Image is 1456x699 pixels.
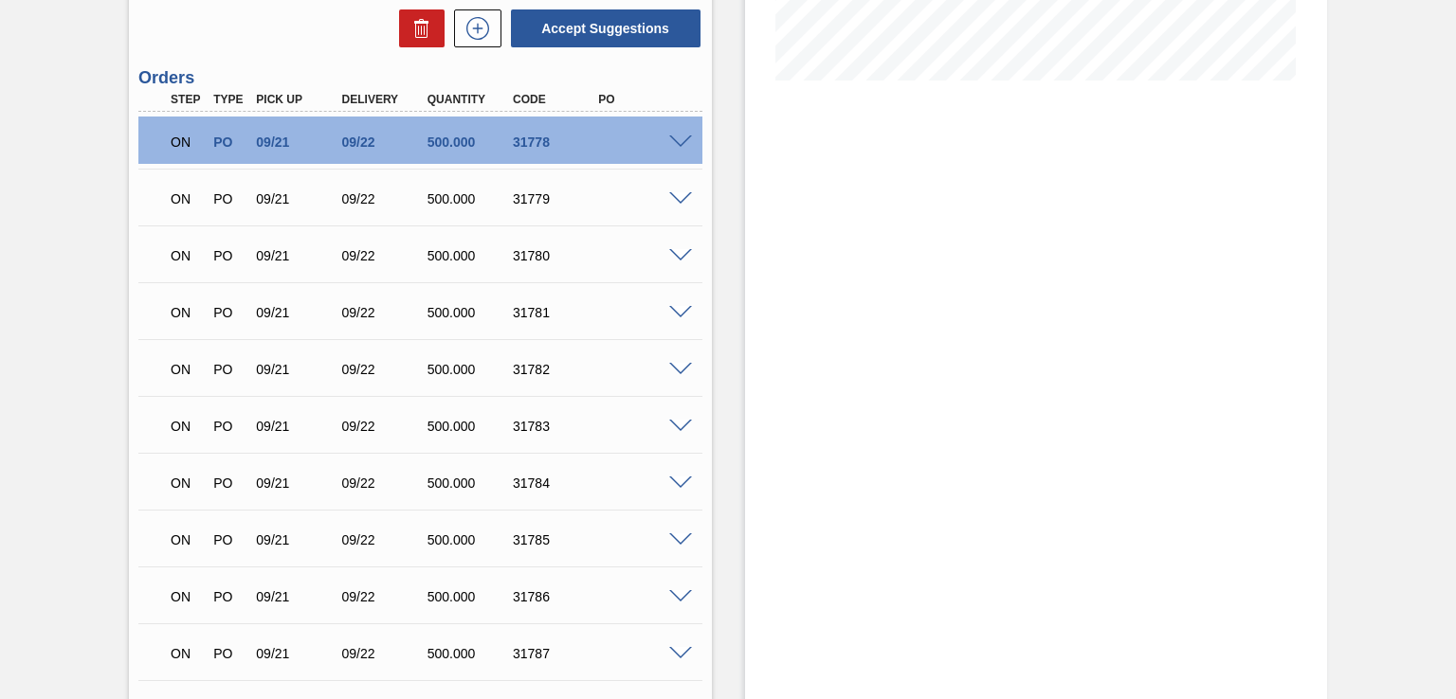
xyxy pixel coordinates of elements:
[138,68,701,88] h3: Orders
[337,362,431,377] div: 09/22/2025
[166,576,209,618] div: Negotiating Order
[166,178,209,220] div: Negotiating Order
[251,93,345,106] div: Pick up
[251,248,345,263] div: 09/21/2025
[171,305,204,320] p: ON
[171,646,204,661] p: ON
[508,191,602,206] div: 31779
[251,532,345,547] div: 09/21/2025
[209,475,251,491] div: Purchase order
[171,134,204,150] p: ON
[166,121,209,163] div: Negotiating Order
[251,475,345,491] div: 09/21/2025
[508,532,602,547] div: 31785
[166,93,209,106] div: Step
[251,305,345,320] div: 09/21/2025
[508,646,602,661] div: 31787
[171,419,204,434] p: ON
[337,475,431,491] div: 09/22/2025
[209,419,251,434] div: Purchase order
[171,191,204,206] p: ON
[209,532,251,547] div: Purchase order
[423,589,517,604] div: 500.000
[209,646,251,661] div: Purchase order
[171,589,204,604] p: ON
[251,589,345,604] div: 09/21/2025
[508,362,602,377] div: 31782
[423,362,517,377] div: 500.000
[593,93,687,106] div: PO
[166,462,209,504] div: Negotiating Order
[171,475,204,491] p: ON
[166,633,209,674] div: Negotiating Order
[209,248,251,263] div: Purchase order
[171,248,204,263] p: ON
[171,362,204,377] p: ON
[423,248,517,263] div: 500.000
[209,134,251,150] div: Purchase order
[337,191,431,206] div: 09/22/2025
[337,419,431,434] div: 09/22/2025
[251,134,345,150] div: 09/21/2025
[166,235,209,277] div: Negotiating Order
[166,349,209,390] div: Negotiating Order
[209,362,251,377] div: Purchase order
[251,646,345,661] div: 09/21/2025
[337,532,431,547] div: 09/22/2025
[423,475,517,491] div: 500.000
[251,362,345,377] div: 09/21/2025
[508,475,602,491] div: 31784
[209,93,251,106] div: Type
[337,248,431,263] div: 09/22/2025
[508,419,602,434] div: 31783
[166,292,209,333] div: Negotiating Order
[390,9,445,47] div: Delete Suggestions
[423,419,517,434] div: 500.000
[445,9,501,47] div: New suggestion
[508,589,602,604] div: 31786
[423,646,517,661] div: 500.000
[501,8,702,49] div: Accept Suggestions
[171,532,204,547] p: ON
[423,305,517,320] div: 500.000
[423,191,517,206] div: 500.000
[423,93,517,106] div: Quantity
[209,191,251,206] div: Purchase order
[337,589,431,604] div: 09/22/2025
[508,248,602,263] div: 31780
[337,93,431,106] div: Delivery
[423,532,517,547] div: 500.000
[337,646,431,661] div: 09/22/2025
[337,134,431,150] div: 09/22/2025
[423,134,517,150] div: 500.000
[209,589,251,604] div: Purchase order
[166,405,209,447] div: Negotiating Order
[337,305,431,320] div: 09/22/2025
[511,9,701,47] button: Accept Suggestions
[508,305,602,320] div: 31781
[209,305,251,320] div: Purchase order
[508,134,602,150] div: 31778
[251,191,345,206] div: 09/21/2025
[251,419,345,434] div: 09/21/2025
[508,93,602,106] div: Code
[166,519,209,561] div: Negotiating Order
